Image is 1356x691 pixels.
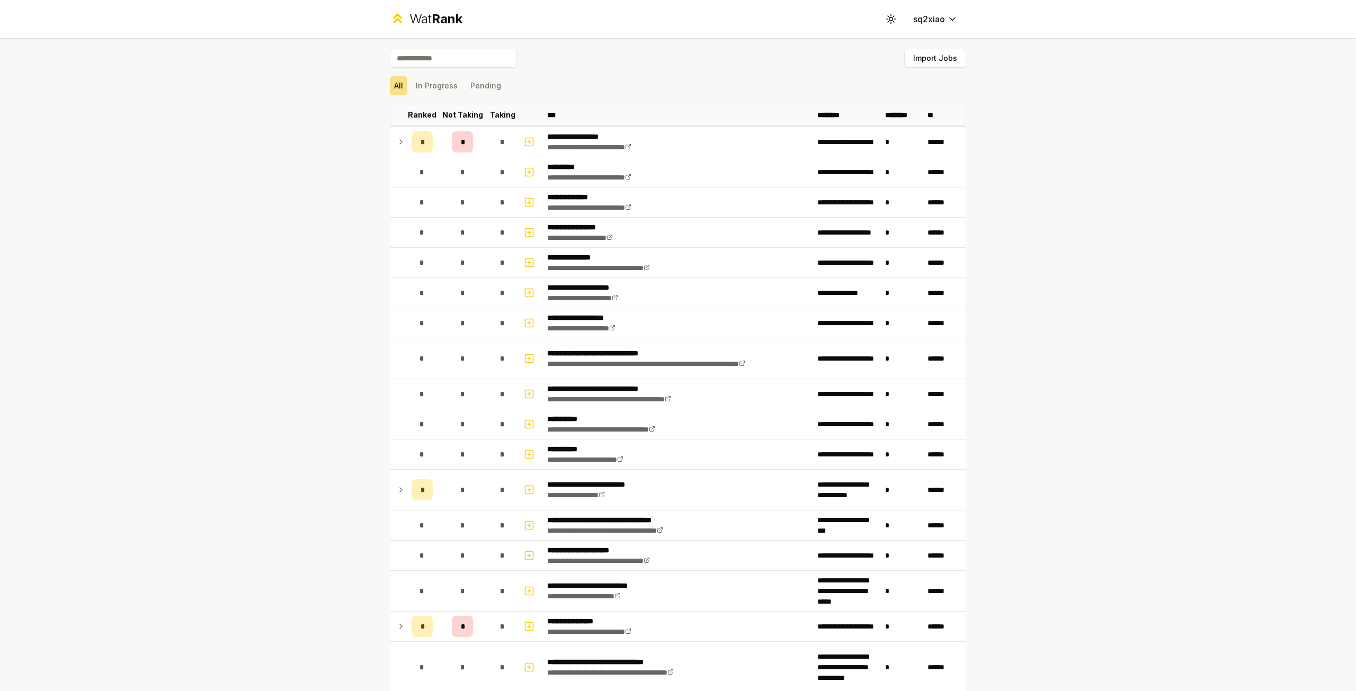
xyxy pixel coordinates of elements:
button: Import Jobs [904,49,966,68]
p: Ranked [408,110,436,120]
p: Not Taking [442,110,483,120]
button: All [390,76,407,95]
div: Wat [409,11,462,28]
p: Taking [490,110,515,120]
button: In Progress [412,76,462,95]
span: sq2xiao [913,13,945,25]
a: WatRank [390,11,462,28]
span: Rank [432,11,462,26]
button: Pending [466,76,505,95]
button: sq2xiao [905,10,966,29]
